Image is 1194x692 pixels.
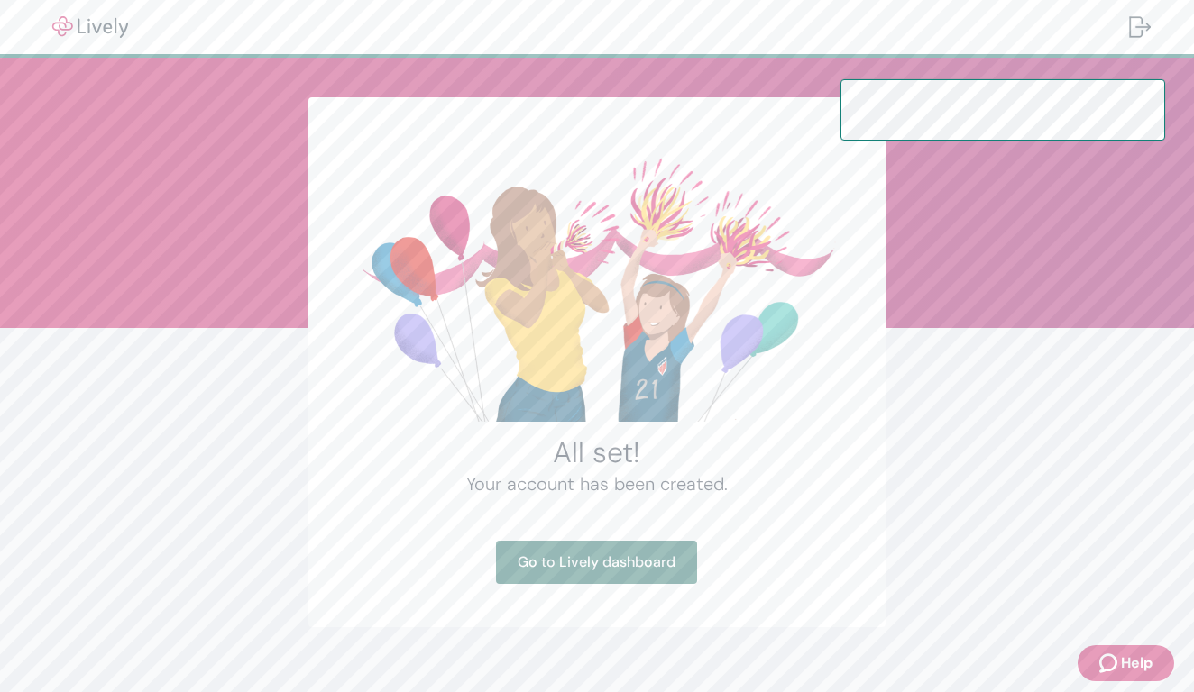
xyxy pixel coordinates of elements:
button: Zendesk support iconHelp [1078,645,1174,681]
img: Lively [40,16,141,38]
svg: Zendesk support icon [1099,652,1121,674]
span: Help [1121,652,1153,674]
h2: All set! [352,434,842,470]
h4: Your account has been created. [352,470,842,497]
button: Log out [1115,5,1165,49]
a: Go to Lively dashboard [496,541,697,584]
